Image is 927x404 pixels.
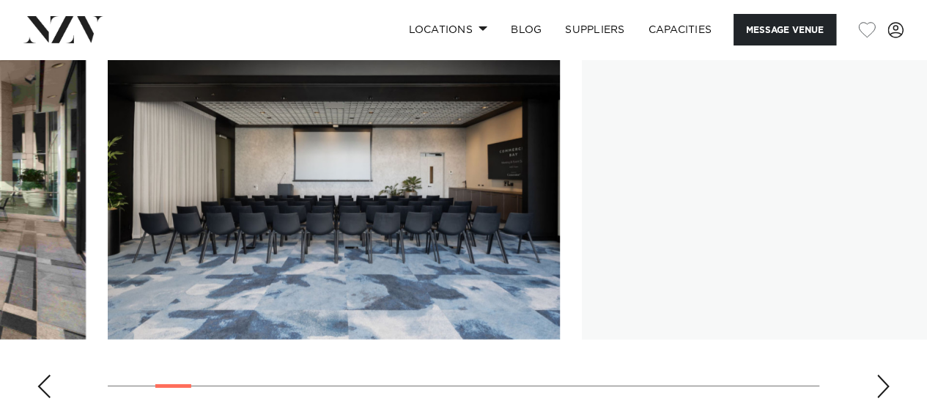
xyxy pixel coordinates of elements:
[396,14,499,45] a: Locations
[108,7,560,339] swiper-slide: 3 / 30
[23,16,103,43] img: nzv-logo.png
[734,14,836,45] button: Message Venue
[499,14,553,45] a: BLOG
[553,14,636,45] a: SUPPLIERS
[637,14,724,45] a: Capacities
